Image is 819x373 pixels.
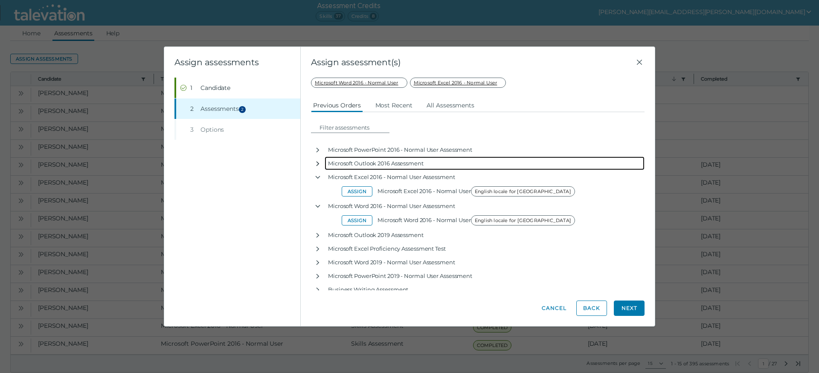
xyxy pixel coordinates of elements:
div: Microsoft Outlook 2019 Assessment [325,228,645,242]
input: Filter assessments [316,122,389,133]
span: English locale for [GEOGRAPHIC_DATA] [471,215,575,226]
clr-wizard-title: Assign assessments [174,57,258,67]
div: Microsoft Word 2019 - Normal User Assessment [325,255,645,269]
span: Microsoft Word 2016 - Normal User [311,78,407,88]
button: Back [576,301,607,316]
span: 2 [239,106,246,113]
span: Assessments [200,104,248,113]
span: Microsoft Word 2016 - Normal User [378,217,578,223]
button: All Assessments [424,97,476,113]
div: Microsoft Outlook 2016 Assessment [325,156,645,170]
button: Next [614,301,645,316]
button: 2Assessments2 [176,98,300,119]
div: Microsoft Excel 2016 - Normal User Assessment [325,170,645,184]
span: Microsoft Excel 2016 - Normal User [378,188,578,194]
div: Business Writing Assessment [325,283,645,296]
span: Candidate [200,84,230,92]
button: Completed [176,78,300,98]
div: Microsoft PowerPoint 2019 - Normal User Assessment [325,269,645,283]
div: Microsoft PowerPoint 2016 - Normal User Assessment [325,143,645,156]
button: Close [634,57,645,67]
cds-icon: Completed [180,84,187,91]
button: Most Recent [373,97,415,113]
span: English locale for [GEOGRAPHIC_DATA] [471,186,575,197]
nav: Wizard steps [174,78,300,140]
div: 1 [190,84,197,92]
button: Assign [342,186,372,197]
div: 2 [190,104,197,113]
button: Cancel [539,301,569,316]
div: Microsoft Excel Proficiency Assessment Test [325,242,645,255]
button: Assign [342,215,372,226]
div: Microsoft Word 2016 - Normal User Assessment [325,199,645,213]
span: Assign assessment(s) [311,57,634,67]
button: Previous Orders [311,97,363,113]
span: Microsoft Excel 2016 - Normal User [410,78,506,88]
